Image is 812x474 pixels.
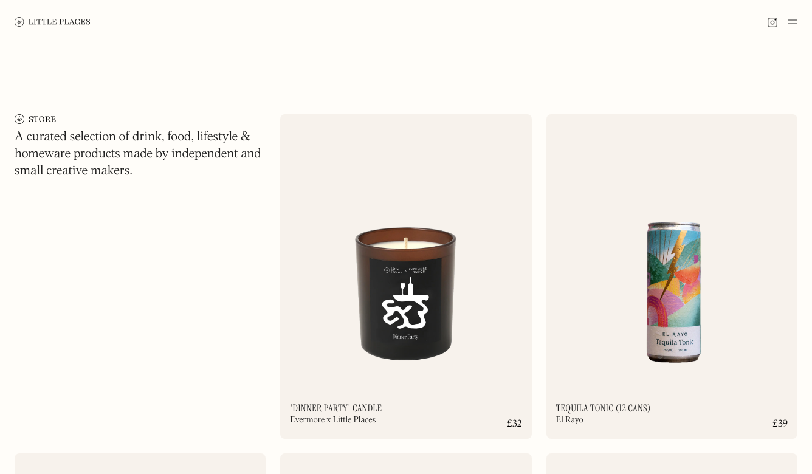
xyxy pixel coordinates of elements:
div: Evermore x Little Places [290,416,376,424]
h2: 'Dinner Party' Candle [290,404,382,413]
h1: A curated selection of drink, food, lifestyle & homeware products made by independent and small c... [15,129,266,180]
img: 6821a401155898ffc9efaafb_Evermore.png [280,114,531,386]
img: 684bd0672f53f3bb2a769dc7_Tequila%20Tonic.png [546,114,797,386]
div: £32 [507,419,521,429]
div: El Rayo [556,416,583,424]
div: £39 [772,419,788,429]
h2: Tequila Tonic (12 cans) [556,404,651,413]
